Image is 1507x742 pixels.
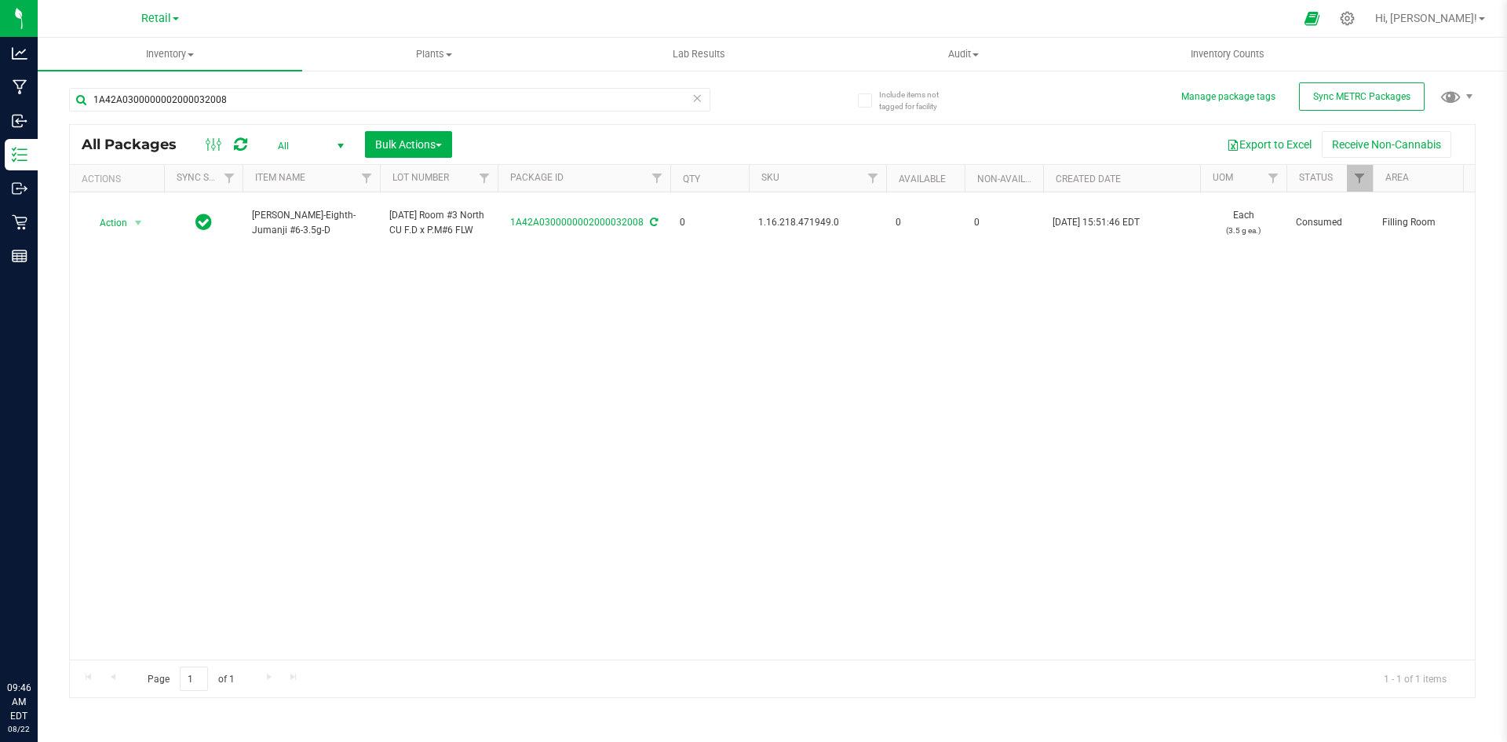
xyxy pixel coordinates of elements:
[7,681,31,723] p: 09:46 AM EDT
[134,667,247,691] span: Page of 1
[354,165,380,192] a: Filter
[12,248,27,264] inline-svg: Reports
[1213,172,1233,183] a: UOM
[82,136,192,153] span: All Packages
[392,172,449,183] a: Lot Number
[1347,165,1373,192] a: Filter
[38,38,302,71] a: Inventory
[303,47,566,61] span: Plants
[1053,215,1140,230] span: [DATE] 15:51:46 EDT
[302,38,567,71] a: Plants
[1181,90,1275,104] button: Manage package tags
[12,181,27,196] inline-svg: Outbound
[1210,223,1277,238] p: (3.5 g ea.)
[974,215,1034,230] span: 0
[389,208,488,238] span: [DATE] Room #3 North CU F.D x P.M#6 FLW
[651,47,746,61] span: Lab Results
[977,174,1047,185] a: Non-Available
[69,88,710,111] input: Search Package ID, Item Name, SKU, Lot or Part Number...
[86,212,128,234] span: Action
[644,165,670,192] a: Filter
[691,88,702,108] span: Clear
[1261,165,1286,192] a: Filter
[1294,3,1330,34] span: Open Ecommerce Menu
[12,46,27,61] inline-svg: Analytics
[365,131,452,158] button: Bulk Actions
[1096,38,1360,71] a: Inventory Counts
[252,208,370,238] span: [PERSON_NAME]-Eighth-Jumanji #6-3.5g-D
[38,47,302,61] span: Inventory
[1337,11,1357,26] div: Manage settings
[12,214,27,230] inline-svg: Retail
[217,165,243,192] a: Filter
[180,667,208,691] input: 1
[683,174,700,185] a: Qty
[1169,47,1286,61] span: Inventory Counts
[1056,174,1121,185] a: Created Date
[1299,82,1425,111] button: Sync METRC Packages
[1322,131,1451,158] button: Receive Non-Cannabis
[879,89,958,112] span: Include items not tagged for facility
[1296,215,1363,230] span: Consumed
[758,215,877,230] span: 1.16.218.471949.0
[896,215,955,230] span: 0
[7,723,31,735] p: 08/22
[255,172,305,183] a: Item Name
[375,138,442,151] span: Bulk Actions
[1371,667,1459,690] span: 1 - 1 of 1 items
[141,12,171,25] span: Retail
[648,217,658,228] span: Sync from Compliance System
[680,215,739,230] span: 0
[1382,215,1481,230] span: Filling Room
[510,172,564,183] a: Package ID
[899,174,946,185] a: Available
[860,165,886,192] a: Filter
[761,172,779,183] a: SKU
[12,79,27,95] inline-svg: Manufacturing
[1210,208,1277,238] span: Each
[510,217,644,228] a: 1A42A0300000002000032008
[831,38,1096,71] a: Audit
[16,616,63,663] iframe: Resource center
[1313,91,1410,102] span: Sync METRC Packages
[195,211,212,233] span: In Sync
[1217,131,1322,158] button: Export to Excel
[1385,172,1409,183] a: Area
[832,47,1095,61] span: Audit
[129,212,148,234] span: select
[1375,12,1477,24] span: Hi, [PERSON_NAME]!
[82,174,158,185] div: Actions
[12,147,27,163] inline-svg: Inventory
[472,165,498,192] a: Filter
[1299,172,1333,183] a: Status
[567,38,831,71] a: Lab Results
[177,172,237,183] a: Sync Status
[12,113,27,129] inline-svg: Inbound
